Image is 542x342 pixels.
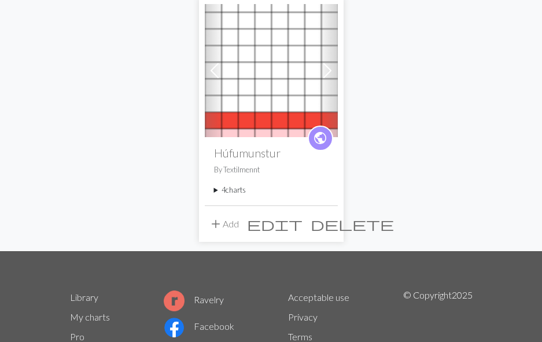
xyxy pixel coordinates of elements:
[164,294,224,305] a: Ravelry
[164,317,185,338] img: Facebook logo
[311,216,394,232] span: delete
[164,290,185,311] img: Ravelry logo
[205,64,338,75] a: prufa
[243,213,307,235] button: Edit
[70,311,110,322] a: My charts
[247,216,303,232] span: edit
[313,129,327,147] span: public
[308,126,333,151] a: public
[288,311,318,322] a: Privacy
[288,292,349,303] a: Acceptable use
[307,213,398,235] button: Delete
[164,321,234,332] a: Facebook
[214,146,329,160] h2: Húfumunstur
[288,331,312,342] a: Terms
[209,216,223,232] span: add
[70,292,98,303] a: Library
[205,4,338,137] img: prufa
[70,331,84,342] a: Pro
[205,213,243,235] button: Add
[247,217,303,231] i: Edit
[313,127,327,150] i: public
[214,164,329,175] p: By Textilmennt
[214,185,329,196] summary: 4charts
